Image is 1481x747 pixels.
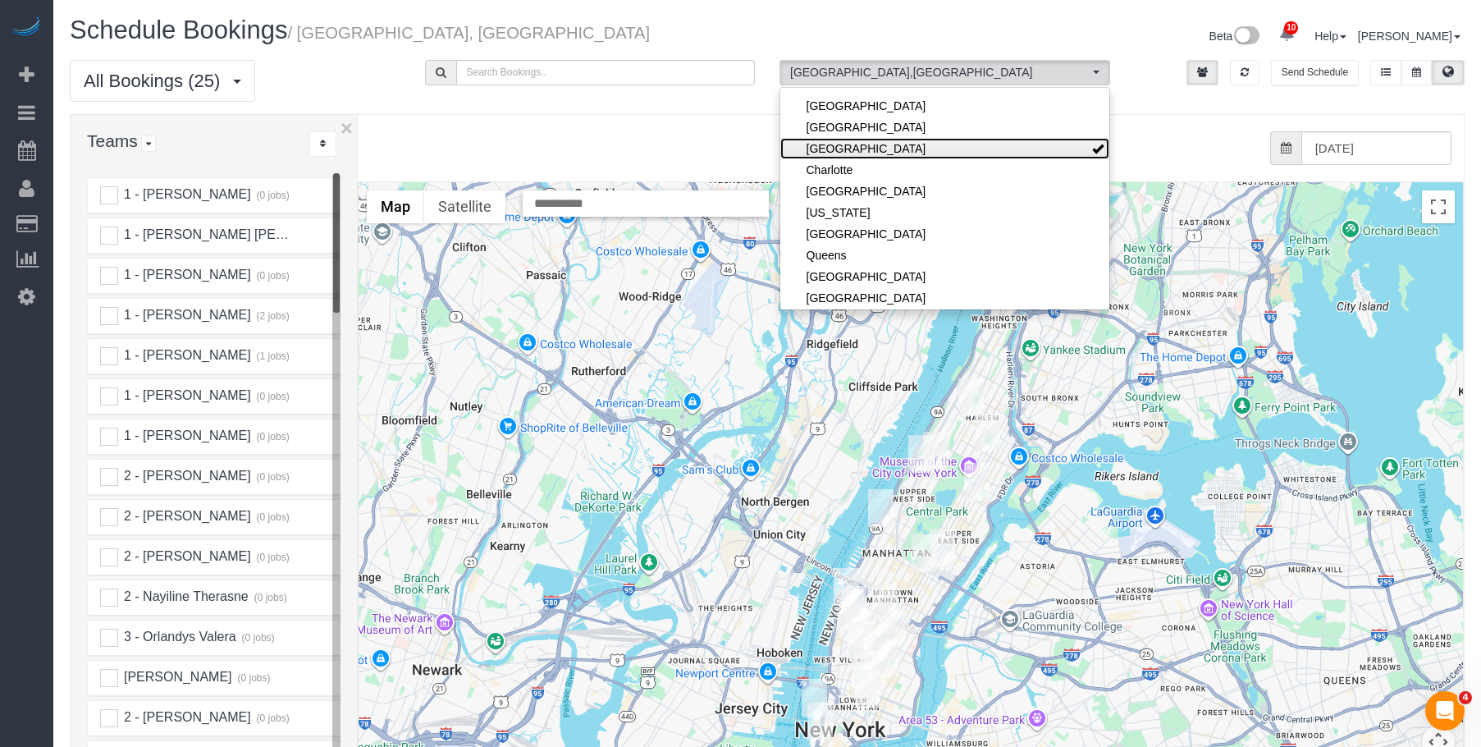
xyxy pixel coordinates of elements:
div: 09/03/2025 1:00PM - Audrey Longo (NYU Abu Dhabi - Director, Human Resources and Business Operatio... [841,586,866,624]
li: Seattle [780,266,1109,287]
div: 09/03/2025 10:00AM - Alex Beltrani (Tattle) - 290 3rd Ave, Apt. 31e, New York, NY 10010 [880,610,905,648]
div: 09/03/2025 1:00PM - Yannil Gonzalez (Cooley) - 140 Riverside Blvd, Apt. 1007, New York, NY 10069 [868,489,894,527]
span: 2 - [PERSON_NAME] [121,469,250,483]
a: Beta [1209,30,1260,43]
div: 09/03/2025 10:00AM - Roger Hewer-Candee - 220 East 65th Street, Apt. 23a, New York, NY 10065 [930,529,955,566]
small: (0 jobs) [254,511,290,523]
a: Charlotte [780,159,1109,181]
input: Search Bookings.. [456,60,756,85]
a: Help [1314,30,1346,43]
div: 09/03/2025 6:00PM - Ridhima Kalani (The Scene New York) - 123 Washington Street, Apt 55g,, New Yo... [807,703,833,740]
span: Schedule Bookings [70,16,287,44]
div: 09/03/2025 10:00AM - Marcus Taylor - 215 West 95th Street, Apt. 15a, New York, NY 10025 [908,435,934,473]
span: Teams [87,131,138,150]
div: 09/03/2025 10:00AM - Mariko de Couto (Compass) - 1787 Madison Ave, Apt. 505, New York, NY 10035 [975,414,1000,451]
a: [GEOGRAPHIC_DATA] [780,95,1109,117]
small: / [GEOGRAPHIC_DATA], [GEOGRAPHIC_DATA] [287,24,650,42]
div: 09/03/2025 5:30PM - Aurora Stone - 113 1/2 West 15th Street, Apt. Be/Bw, Manhattan, NY 10011 [848,611,873,648]
a: [GEOGRAPHIC_DATA] [780,266,1109,287]
a: [US_STATE] [780,202,1109,223]
span: [PERSON_NAME] [121,670,231,684]
small: (0 jobs) [252,592,287,603]
small: (0 jobs) [254,471,290,483]
div: 09/03/2025 1:00PM - Daniel Rizzo - 311 West 127th Street, Apt. 606, New York, NY 10027 [958,378,984,416]
div: 09/03/2025 8:00AM - Noreen Abrams - 135 West 16th Street, Apt. 15, New York, NY 10011 [847,607,872,645]
small: (0 jobs) [254,713,290,724]
div: 09/03/2025 1:00PM - Christopher Cavilli - 805 Columbus Avenue, Phd, New York, NY 10025 [923,432,948,470]
span: All Bookings (25) [84,71,228,91]
small: (0 jobs) [235,672,271,684]
li: Boston [780,95,1109,117]
a: [GEOGRAPHIC_DATA] [780,287,1109,309]
button: All Bookings (25) [70,60,255,102]
button: Show street map [367,190,424,223]
small: (0 jobs) [254,431,290,442]
small: (0 jobs) [254,391,290,402]
small: (0 jobs) [254,270,290,282]
div: 09/03/2025 2:00PM - Joshua Salcedo (Soori High Line New York) - 522 West 29th Street, Apt. 2a, Ne... [834,568,859,606]
button: × [341,117,353,139]
div: ... [309,131,336,157]
a: [GEOGRAPHIC_DATA] [780,223,1109,245]
li: New Jersey [780,202,1109,223]
div: 09/03/2025 2:00PM - Kevin Wood - 360 West 22nd Street, Apt. 9l, New York, NY 10011 [839,589,864,627]
span: 1 - [PERSON_NAME] [121,187,250,201]
span: 1 - [PERSON_NAME] [PERSON_NAME] [121,227,362,241]
button: Toggle fullscreen view [1422,190,1455,223]
span: 1 - [PERSON_NAME] [121,388,250,402]
span: 1 - [PERSON_NAME] [121,268,250,282]
small: (2 jobs) [254,310,290,322]
div: 09/03/2025 9:00AM - Laura Consalvo - 229 Mott Street, Apt. 2, New York, NY 10012 [852,661,877,699]
li: Portland [780,223,1109,245]
div: 09/03/2025 7:00PM - Elaine Pugsley (Mythology) - 324 Lafayette Street, 2nd Floor, New York, NY 10012 [852,651,877,689]
input: Date [1301,131,1451,165]
button: Send Schedule [1271,60,1359,85]
div: 09/03/2025 11:00AM - Hello Alfred (NYC) - 1 Union Square South, Apt. Ph2e, New York, NY 10003 [864,624,889,662]
div: 09/03/2025 12:00PM - Michael Donaldson - 55 West 11th Street, Apt. 3d, New York, NY 10011 [848,621,873,659]
span: 1 - [PERSON_NAME] [121,308,250,322]
li: Brooklyn [780,138,1109,159]
small: (0 jobs) [254,552,290,563]
a: [GEOGRAPHIC_DATA] [780,181,1109,202]
button: Show satellite imagery [424,190,505,223]
i: Sort Teams [320,139,326,149]
div: 09/03/2025 10:00AM - Alice Cunningham - 9 West 31st Street, Apt.39b, New York, NY 10001 [872,584,898,621]
a: 10 [1271,16,1303,53]
a: [GEOGRAPHIC_DATA] [780,117,1109,138]
span: 10 [1284,21,1298,34]
span: 2 - [PERSON_NAME] [121,509,250,523]
span: 2 - Nayiline Therasne [121,589,248,603]
img: Automaid Logo [10,16,43,39]
div: 09/03/2025 11:00AM - Jeffrey Rogers - 153 Bowery, Apt. 6, New York, NY 10002 [855,671,880,708]
li: Staten Island [780,287,1109,309]
div: 09/03/2025 9:00AM - Bob Heitsenrether - 480 Park Avenue, Apt. 3c, New York, NY 10022 [912,534,937,572]
a: Queens [780,245,1109,266]
span: 4 [1459,691,1472,704]
a: [PERSON_NAME] [1358,30,1460,43]
li: Bronx [780,117,1109,138]
div: 09/03/2025 1:00PM - Tammie Kleinmann (Lucky Post) - 307 East 9th Street, Apt. 2cf, New York, NY 1... [872,640,898,678]
span: 2 - [PERSON_NAME] [121,549,250,563]
img: New interface [1232,26,1259,48]
div: 09/03/2025 8:00AM - Laura Consalvo - 20 River Terrace, Apt. 15a, New York, NY 10282 [802,679,827,717]
span: 2 - [PERSON_NAME] [121,710,250,724]
span: 3 - Orlandys Valera [121,630,235,644]
span: [GEOGRAPHIC_DATA] , [GEOGRAPHIC_DATA] [790,64,1089,80]
div: 09/03/2025 10:00AM - Matt Juster - 11 East 1st Street, Apt. 818, New York, NY 10003 [861,655,886,693]
div: 09/03/2025 11:30AM - Jennifer Vest - 215 East 96th Street, Apt 10r, New York, NY 10128 [964,463,990,501]
small: (1 jobs) [254,351,290,362]
ol: All Locations [779,60,1110,85]
iframe: Intercom live chat [1425,691,1465,731]
button: [GEOGRAPHIC_DATA],[GEOGRAPHIC_DATA] [779,60,1110,85]
small: (0 jobs) [254,190,290,201]
span: 1 - [PERSON_NAME] [121,428,250,442]
small: (0 jobs) [240,632,275,644]
li: Denver [780,181,1109,202]
a: [GEOGRAPHIC_DATA] [780,138,1109,159]
span: 1 - [PERSON_NAME] [121,348,250,362]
